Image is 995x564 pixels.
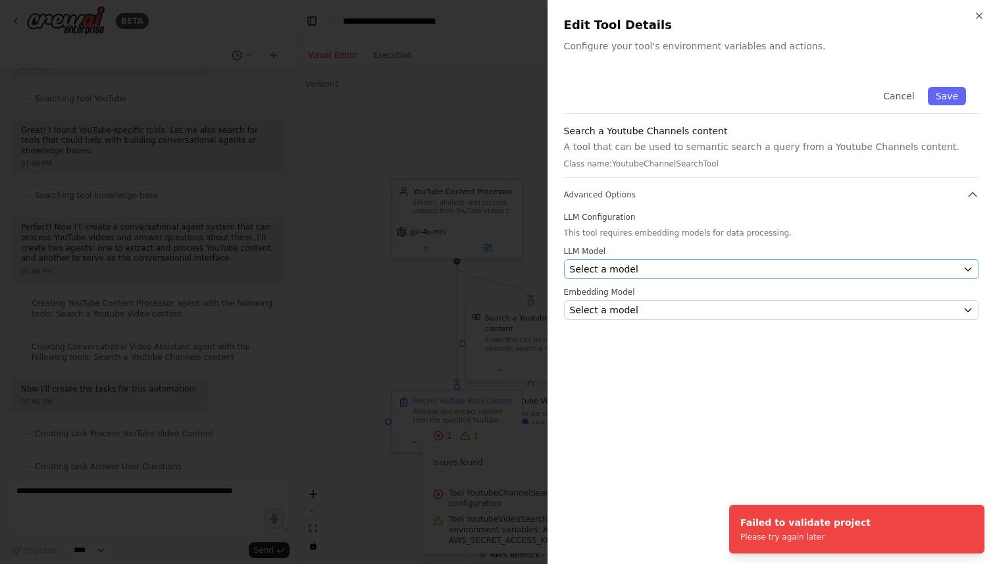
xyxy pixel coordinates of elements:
[564,246,979,257] label: LLM Model
[570,263,638,276] span: Select a model
[564,212,979,222] label: LLM Configuration
[564,190,636,200] span: Advanced Options
[740,516,871,529] div: Failed to validate project
[570,303,638,317] span: Select a model
[564,159,979,169] p: Class name: YoutubeChannelSearchTool
[564,188,979,201] button: Advanced Options
[564,259,979,279] button: Select a model
[564,124,979,138] h3: Search a Youtube Channels content
[564,228,979,238] p: This tool requires embedding models for data processing.
[564,300,979,320] button: Select a model
[564,39,979,53] p: Configure your tool's environment variables and actions.
[875,87,922,105] button: Cancel
[564,287,979,297] label: Embedding Model
[928,87,966,105] button: Save
[564,16,979,34] h2: Edit Tool Details
[740,532,871,542] div: Please try again later
[564,140,979,153] p: A tool that can be used to semantic search a query from a Youtube Channels content.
